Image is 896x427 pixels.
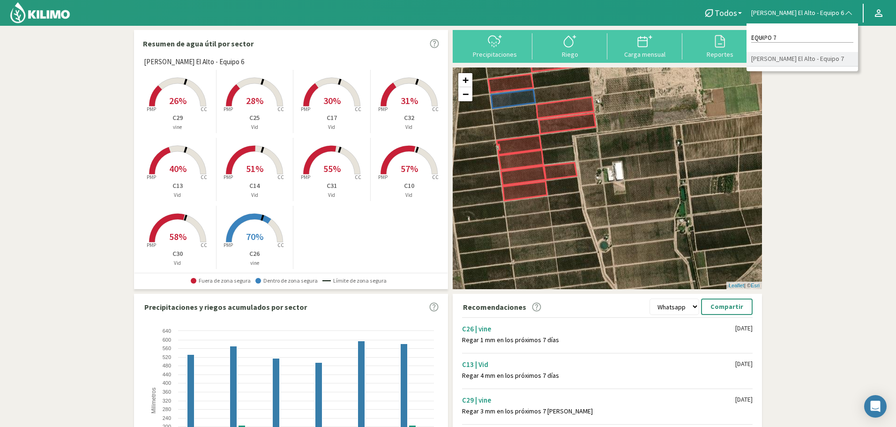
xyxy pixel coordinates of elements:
div: [DATE] [735,360,753,368]
button: Riego [532,33,607,58]
span: [PERSON_NAME] El Alto - Equipo 6 [751,8,844,18]
div: [DATE] [735,324,753,332]
text: 320 [163,398,171,404]
span: 31% [401,95,418,106]
span: Todos [715,8,737,18]
text: 600 [163,337,171,343]
div: | © [726,282,762,290]
p: C17 [293,113,370,123]
text: 400 [163,380,171,386]
tspan: CC [201,106,207,112]
text: 520 [163,354,171,360]
tspan: CC [278,106,284,112]
text: 240 [163,415,171,421]
tspan: CC [432,174,439,180]
text: 280 [163,406,171,412]
p: Vid [217,191,293,199]
p: C31 [293,181,370,191]
span: [PERSON_NAME] El Alto - Equipo 6 [144,57,244,67]
img: Kilimo [9,1,71,24]
span: 58% [169,231,187,242]
p: Vid [293,123,370,131]
div: C13 | Vid [462,360,735,369]
p: C30 [139,249,216,259]
tspan: CC [201,242,207,248]
button: Carga mensual [607,33,682,58]
div: [DATE] [735,396,753,404]
span: Fuera de zona segura [191,277,251,284]
div: Reportes [685,51,754,58]
text: 360 [163,389,171,395]
p: vine [139,123,216,131]
span: 26% [169,95,187,106]
text: 640 [163,328,171,334]
p: C26 [217,249,293,259]
tspan: PMP [378,174,388,180]
p: vine [217,259,293,267]
div: Open Intercom Messenger [864,395,887,418]
p: Vid [371,191,448,199]
tspan: CC [278,174,284,180]
tspan: PMP [147,174,156,180]
p: Recomendaciones [463,301,526,313]
p: Resumen de agua útil por sector [143,38,254,49]
p: Vid [217,123,293,131]
text: 480 [163,363,171,368]
div: Regar 3 mm en los próximos 7 [PERSON_NAME] [462,407,735,415]
button: Reportes [682,33,757,58]
p: Vid [139,191,216,199]
span: 51% [246,163,263,174]
span: 40% [169,163,187,174]
tspan: PMP [301,106,310,112]
p: Precipitaciones y riegos acumulados por sector [144,301,307,313]
p: Compartir [710,301,743,312]
tspan: PMP [378,106,388,112]
tspan: CC [201,174,207,180]
tspan: CC [278,242,284,248]
p: C13 [139,181,216,191]
a: Esri [751,283,760,288]
span: Límite de zona segura [322,277,387,284]
tspan: PMP [224,106,233,112]
tspan: PMP [224,242,233,248]
p: Vid [371,123,448,131]
tspan: PMP [224,174,233,180]
a: Leaflet [729,283,744,288]
p: C10 [371,181,448,191]
span: 57% [401,163,418,174]
div: C29 | vine [462,396,735,405]
p: C25 [217,113,293,123]
div: Precipitaciones [460,51,530,58]
tspan: CC [432,106,439,112]
a: Zoom in [458,73,472,87]
span: Dentro de zona segura [255,277,318,284]
text: 440 [163,372,171,377]
span: 28% [246,95,263,106]
tspan: CC [355,174,361,180]
p: C14 [217,181,293,191]
div: C26 | vine [462,324,735,333]
p: C32 [371,113,448,123]
div: Riego [535,51,605,58]
div: Carga mensual [610,51,679,58]
p: Vid [293,191,370,199]
tspan: PMP [147,242,156,248]
a: Zoom out [458,87,472,101]
tspan: PMP [147,106,156,112]
span: 55% [323,163,341,174]
button: Precipitaciones [457,33,532,58]
button: [PERSON_NAME] El Alto - Equipo 6 [747,3,858,23]
div: Regar 4 mm en los próximos 7 días [462,372,735,380]
p: Vid [139,259,216,267]
text: Milímetros [150,388,157,413]
tspan: PMP [301,174,310,180]
span: 70% [246,231,263,242]
button: Compartir [701,299,753,315]
span: 30% [323,95,341,106]
div: Regar 1 mm en los próximos 7 días [462,336,735,344]
p: C29 [139,113,216,123]
tspan: CC [355,106,361,112]
text: 560 [163,345,171,351]
li: [PERSON_NAME] El Alto - Equipo 7 [747,52,858,67]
